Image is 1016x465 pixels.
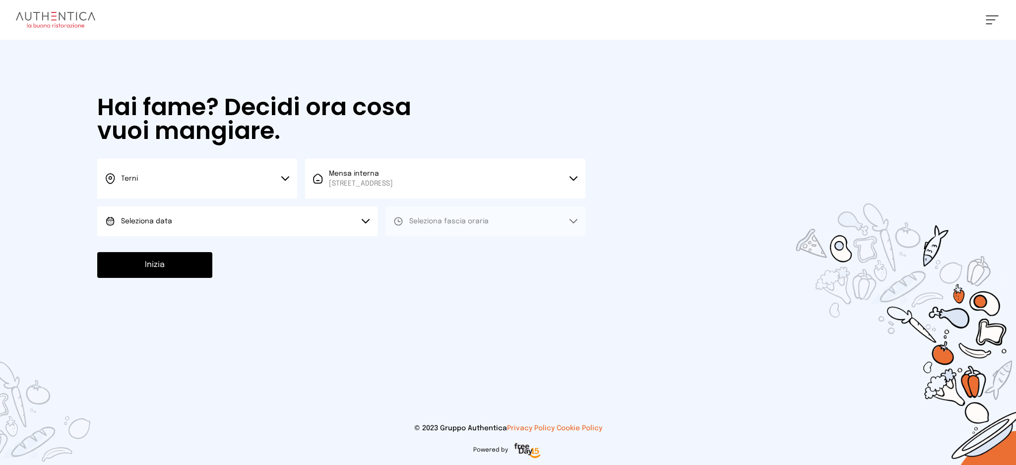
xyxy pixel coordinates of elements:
button: Seleziona data [97,206,378,236]
span: Seleziona data [121,218,172,225]
span: [STREET_ADDRESS] [329,179,393,189]
h1: Hai fame? Decidi ora cosa vuoi mangiare. [97,95,463,143]
p: © 2023 Gruppo Authentica [16,423,1000,433]
button: Seleziona fascia oraria [385,206,585,236]
span: Mensa interna [329,169,393,189]
img: logo-freeday.3e08031.png [512,441,543,461]
button: Inizia [97,252,212,278]
span: Seleziona fascia oraria [409,218,489,225]
a: Cookie Policy [557,425,602,432]
button: Mensa interna[STREET_ADDRESS] [305,159,585,199]
img: sticker-selezione-mensa.70a28f7.png [738,146,1016,465]
a: Privacy Policy [507,425,555,432]
img: logo.8f33a47.png [16,12,95,28]
span: Terni [121,175,138,182]
span: Powered by [473,446,508,454]
button: Terni [97,159,297,199]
